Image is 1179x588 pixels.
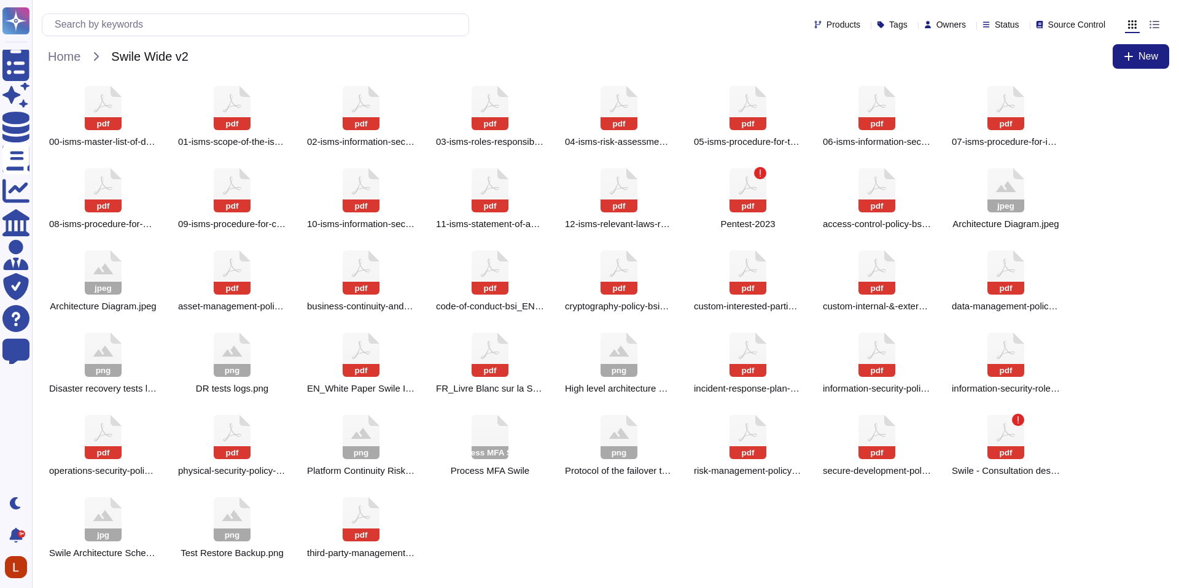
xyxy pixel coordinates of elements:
[5,556,27,578] img: user
[565,465,673,476] span: Protocol of the failover testing.png
[50,301,156,312] span: Architecture Diagram.jpeg
[178,301,286,312] span: asset-management-policy-bsi_EN.pdf
[436,219,544,230] span: 11-isms-statement-of-applicability_EN.pdf
[49,219,157,230] span: 08-isms-procedure-for-management-review_EN.pdf
[952,136,1060,147] span: 07-isms-procedure-for-internal-audits_EN.pdf
[49,136,157,147] span: 00-isms-master-list-of-documents_EN.pdf
[952,301,1060,312] span: data-management-policy-bsi_EN.pdf
[2,554,36,581] button: user
[49,547,157,559] span: Swile Architecture Schema.jpg
[307,136,415,147] span: 02-isms-information-security-management-system-isms-policy_EN.pdf
[823,383,931,394] span: information-security-policy-bsi_EN.pdf
[178,219,286,230] span: 09-isms-procedure-for-corrective-action-and-continual-improvement_EN.pdf
[694,301,802,312] span: custom-interested-parties-register_EN.pdf
[823,136,931,147] span: 06-isms-information-security-communication-plan_EN.pdf
[451,465,529,476] span: Process MFA Swile
[694,383,802,394] span: incident-response-plan-bsi_EN.pdf
[823,465,931,476] span: secure-development-policy-bsi_EN.pdf
[196,383,268,394] span: DR tests logs.png
[436,383,544,394] span: FR_Livre Blanc sur la Sécurité de l'Information Swile.pdf
[307,383,415,394] span: EN_White Paper Swile Information Security.pdf
[823,301,931,312] span: custom-internal-&-external-issues-assessment_EN.pdf
[307,465,415,476] span: Platform Continuity Risks.png
[1113,44,1169,69] button: New
[436,136,544,147] span: 03-isms-roles-responsibilities-and-authorities_EN.pdf
[307,547,415,559] span: third-party-management-policy-bsi_EN.pdf
[436,301,544,312] span: code-of-conduct-bsi_EN.pdf
[49,383,157,394] span: Disaster recovery tests logs.png
[49,14,469,36] input: Search by keywords
[1138,52,1158,61] span: New
[952,219,1059,230] span: Architecture Diagram.jpeg
[565,219,673,230] span: 12-isms-relevant-laws-regulations-and-contractual-requirements_EN.pdf
[827,20,860,29] span: Products
[952,465,1060,476] span: Swile - Consultation des BSI - Rapport des tests d'intrusion v1.0.pdf
[889,20,908,29] span: Tags
[565,136,673,147] span: 04-isms-risk-assessment-and-risk-treatment-process_EN.pdf
[823,219,931,230] span: access-control-policy-bsi_EN.pdf
[49,465,157,476] span: operations-security-policy-bsi_EN.pdf
[181,547,284,559] span: Test Restore Backup.png
[565,301,673,312] span: cryptography-policy-bsi_EN.pdf
[995,20,1019,29] span: Status
[18,530,25,538] div: 9+
[694,465,802,476] span: risk-management-policy-bsi_EN.pdf
[105,47,195,66] span: Swile Wide v2
[178,465,286,476] span: physical-security-policy-bsi.pdf
[178,136,286,147] span: 01-isms-scope-of-the-isms_EN.pdf
[565,383,673,394] span: High level architecture Swile - 2023.png
[42,47,87,66] span: Home
[952,383,1060,394] span: information-security-roles-and-responsibilities-bsi_EN.pdf
[307,219,415,230] span: 10-isms-information-security-objectives-plan_EN.pdf
[936,20,966,29] span: Owners
[720,219,775,230] span: 2023-SWILE - Web Application Assessment - Executive Report v1.0.pdf
[694,136,802,147] span: 05-isms-procedure-for-the-control-of-documented-information_EN.pdf
[307,301,415,312] span: business-continuity-and-disaster-recovery-plan-bsi_EN.pdf
[1048,20,1105,29] span: Source Control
